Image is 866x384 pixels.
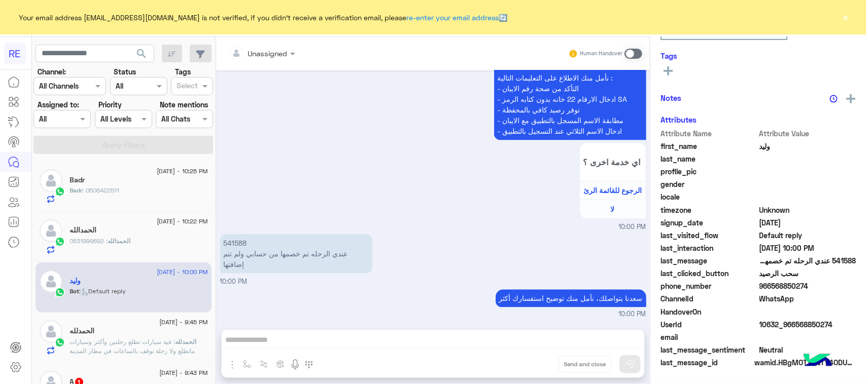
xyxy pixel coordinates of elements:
span: search [135,48,148,60]
span: 966568850274 [759,281,856,291]
span: signup_date [661,217,757,228]
div: Select [175,80,198,93]
span: Default reply [759,230,856,241]
span: وليد [759,141,856,151]
span: timezone [661,205,757,215]
span: 2025-09-10T19:00:17.146Z [759,243,856,253]
span: Badr [70,186,83,194]
span: Attribute Value [759,128,856,139]
img: defaultAdmin.png [40,320,62,343]
h5: Badr [70,176,85,184]
span: last_clicked_button [661,268,757,279]
button: Send and close [559,356,612,373]
span: email [661,332,757,342]
span: profile_pic [661,166,757,177]
div: RE [4,43,26,64]
span: 2025-08-04T14:46:17.506Z [759,217,856,228]
label: Note mentions [160,99,208,110]
label: Channel: [38,66,66,77]
span: 0531999692 [70,237,108,245]
span: 10:00 PM [220,278,248,285]
span: 0 [759,344,856,355]
span: اي خدمة اخرى ؟ [583,157,642,167]
span: [DATE] - 10:00 PM [157,267,207,277]
span: الحمدالله [108,237,131,245]
h5: الحمدالله [70,226,97,235]
label: Assigned to: [38,99,79,110]
span: null [759,306,856,317]
h5: وليد [70,277,81,285]
span: Attribute Name [661,128,757,139]
span: 10:00 PM [619,222,646,232]
span: null [759,191,856,202]
span: Unknown [759,205,856,215]
span: last_name [661,153,757,164]
span: 2 [759,293,856,304]
span: phone_number [661,281,757,291]
span: ChannelId [661,293,757,304]
span: 10632_966568850274 [759,319,856,330]
h6: Notes [661,93,681,102]
span: first_name [661,141,757,151]
span: 0506422511 [83,186,120,194]
span: UserId [661,319,757,330]
p: 10/9/2025, 10:00 PM [496,289,646,307]
label: Status [114,66,136,77]
span: last_message [661,255,757,266]
span: wamid.HBgMOTY2NTY4ODUwMjc0FQIAEhgUM0E5RDVGRTUwMjYwQUU5OERCRjEA [754,357,856,368]
span: الرجوع للقائمة الرئ [583,186,642,195]
button: × [841,12,851,22]
img: notes [829,95,838,103]
label: Priority [98,99,122,110]
img: WhatsApp [55,287,65,297]
span: null [759,332,856,342]
img: WhatsApp [55,337,65,348]
span: [DATE] - 9:45 PM [159,318,207,327]
button: Apply Filters [33,136,213,154]
img: defaultAdmin.png [40,219,62,242]
span: لا [611,205,615,213]
span: last_message_sentiment [661,344,757,355]
span: last_message_id [661,357,752,368]
img: WhatsApp [55,186,65,197]
img: defaultAdmin.png [40,270,62,293]
span: [DATE] - 10:25 PM [157,167,207,176]
span: locale [661,191,757,202]
span: 541588 عندي الرحله تم خصمها من حسابي ولم تتم إضافتها [759,255,856,266]
span: Bot [70,287,80,295]
span: [DATE] - 10:22 PM [157,217,207,226]
span: : Default reply [80,287,126,295]
span: فيه سيارات تطلع رحلتين وأكثر وسيارات ماتطلع ولا رحلة نوقف بالساعات في مطار المدينة [70,338,195,355]
span: [DATE] - 9:43 PM [159,368,207,377]
span: Your email address [EMAIL_ADDRESS][DOMAIN_NAME] is not verified, if you didn't receive a verifica... [19,12,508,23]
span: null [759,179,856,189]
span: الحمدلله [176,338,197,345]
small: Human Handover [580,50,622,58]
img: hulul-logo.png [800,343,836,379]
img: add [846,94,855,103]
p: 10/9/2025, 10:00 PM [220,234,372,273]
span: gender [661,179,757,189]
h6: Tags [661,51,856,60]
span: HandoverOn [661,306,757,317]
span: 10:00 PM [619,310,646,319]
span: سحب الرصيد [759,268,856,279]
img: WhatsApp [55,237,65,247]
a: re-enter your email address [407,13,499,22]
span: last_visited_flow [661,230,757,241]
button: search [129,45,154,66]
h5: الحمدلله [70,327,95,335]
label: Tags [175,66,191,77]
span: last_interaction [661,243,757,253]
h6: Attributes [661,115,697,124]
img: defaultAdmin.png [40,169,62,192]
